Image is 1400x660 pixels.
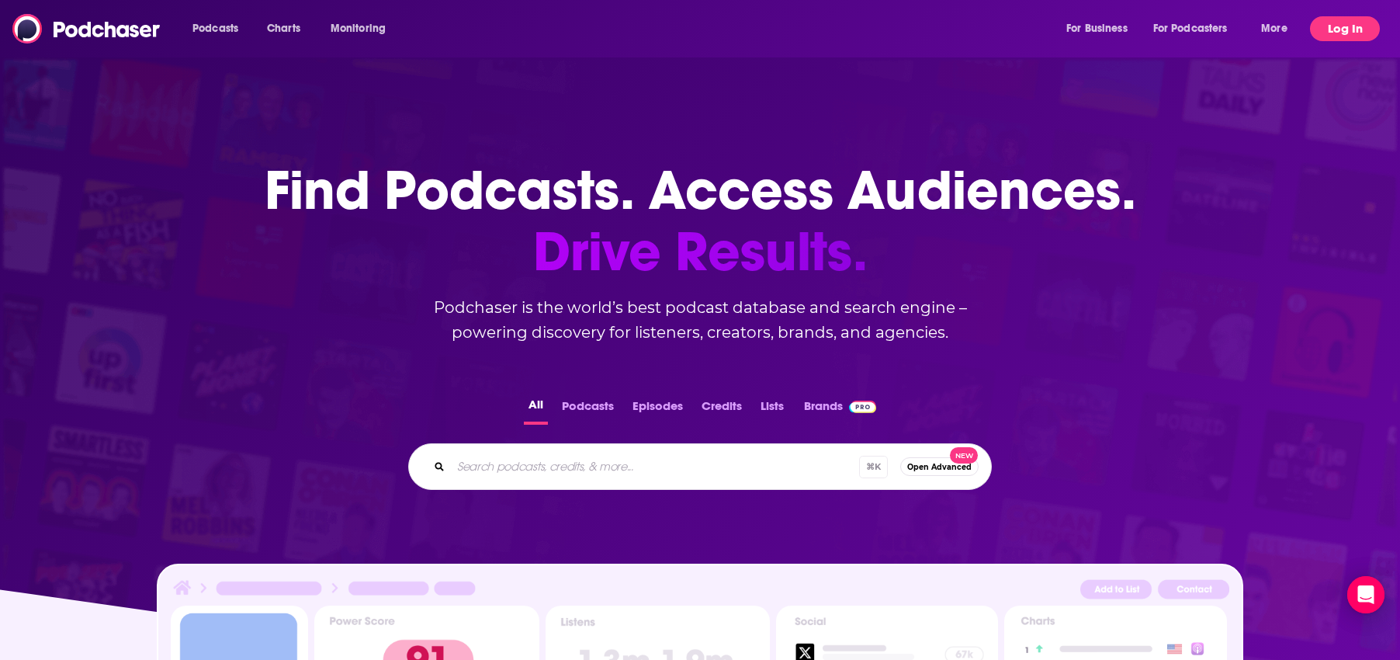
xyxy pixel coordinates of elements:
button: Podcasts [557,394,619,425]
span: Open Advanced [907,463,972,471]
button: open menu [182,16,258,41]
h2: Podchaser is the world’s best podcast database and search engine – powering discovery for listene... [390,295,1010,345]
h1: Find Podcasts. Access Audiences. [265,160,1136,283]
span: Podcasts [192,18,238,40]
button: Log In [1310,16,1380,41]
button: open menu [1250,16,1307,41]
span: Charts [267,18,300,40]
button: Credits [697,394,747,425]
button: open menu [1055,16,1147,41]
span: Drive Results. [265,221,1136,283]
button: Episodes [628,394,688,425]
div: Open Intercom Messenger [1347,576,1384,613]
input: Search podcasts, credits, & more... [451,454,859,479]
button: Lists [756,394,788,425]
a: Charts [257,16,310,41]
span: ⌘ K [859,456,888,478]
span: For Podcasters [1153,18,1228,40]
button: open menu [320,16,406,41]
a: BrandsPodchaser Pro [804,394,876,425]
img: Podchaser - Follow, Share and Rate Podcasts [12,14,161,43]
span: New [950,447,978,464]
div: Search podcasts, credits, & more... [408,443,992,490]
span: For Business [1066,18,1128,40]
img: Podcast Insights Header [171,578,1229,605]
button: All [524,394,548,425]
button: Open AdvancedNew [900,457,979,476]
span: Monitoring [331,18,386,40]
button: open menu [1143,16,1250,41]
img: Podchaser Pro [849,401,876,413]
span: More [1261,18,1287,40]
